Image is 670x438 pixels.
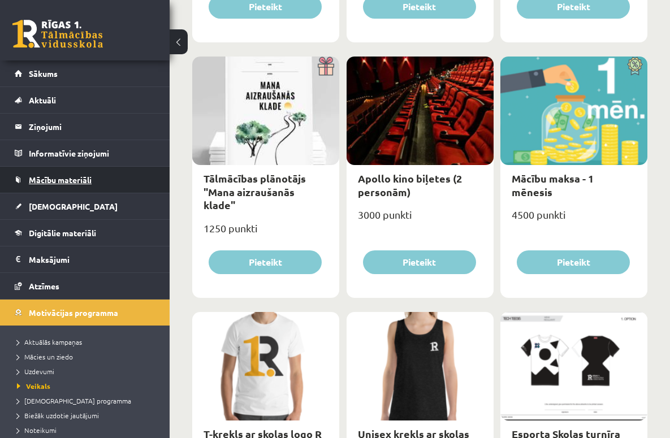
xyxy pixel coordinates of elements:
img: Atlaide [622,57,647,76]
button: Pieteikt [517,250,630,274]
span: Biežāk uzdotie jautājumi [17,411,99,420]
span: Aktuālās kampaņas [17,337,82,346]
span: Mācies un ziedo [17,352,73,361]
legend: Informatīvie ziņojumi [29,140,155,166]
span: Veikals [17,381,50,391]
span: Sākums [29,68,58,79]
span: [DEMOGRAPHIC_DATA] [29,201,118,211]
a: Atzīmes [15,273,155,299]
a: Motivācijas programma [15,300,155,326]
span: Uzdevumi [17,367,54,376]
a: Rīgas 1. Tālmācības vidusskola [12,20,103,48]
a: Uzdevumi [17,366,158,376]
a: Informatīvie ziņojumi [15,140,155,166]
div: 3000 punkti [347,205,494,233]
a: Mācību materiāli [15,167,155,193]
button: Pieteikt [209,250,322,274]
a: Apollo kino biļetes (2 personām) [358,172,462,198]
a: [DEMOGRAPHIC_DATA] programma [17,396,158,406]
a: Biežāk uzdotie jautājumi [17,410,158,420]
a: Aktuāli [15,87,155,113]
span: Atzīmes [29,281,59,291]
a: Sākums [15,60,155,86]
button: Pieteikt [363,250,476,274]
legend: Ziņojumi [29,114,155,140]
legend: Maksājumi [29,246,155,272]
a: Veikals [17,381,158,391]
a: Aktuālās kampaņas [17,337,158,347]
span: Noteikumi [17,426,57,435]
a: Maksājumi [15,246,155,272]
a: [DEMOGRAPHIC_DATA] [15,193,155,219]
span: Aktuāli [29,95,56,105]
span: Mācību materiāli [29,175,92,185]
span: [DEMOGRAPHIC_DATA] programma [17,396,131,405]
a: Mācību maksa - 1 mēnesis [512,172,594,198]
div: 4500 punkti [500,205,647,233]
img: Dāvana ar pārsteigumu [314,57,339,76]
a: Tālmācības plānotājs "Mana aizraušanās klade" [204,172,306,211]
span: Digitālie materiāli [29,228,96,238]
span: Motivācijas programma [29,307,118,318]
a: Noteikumi [17,425,158,435]
a: Digitālie materiāli [15,220,155,246]
div: 1250 punkti [192,219,339,247]
a: Ziņojumi [15,114,155,140]
a: Mācies un ziedo [17,352,158,362]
